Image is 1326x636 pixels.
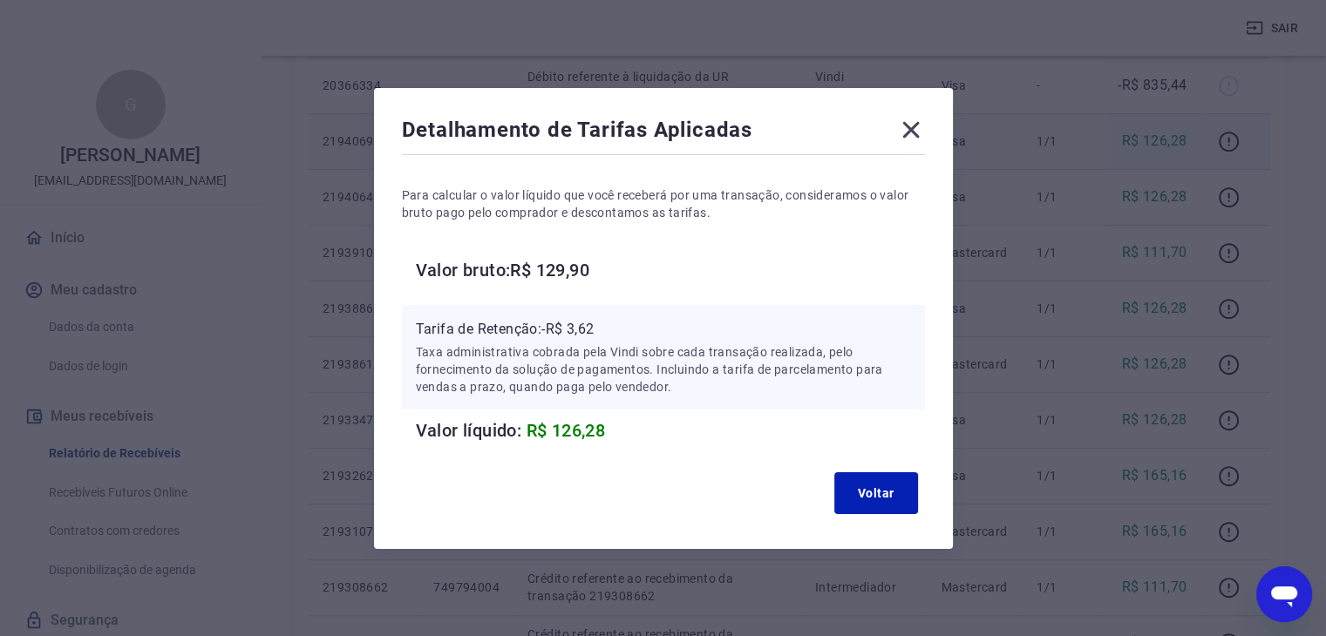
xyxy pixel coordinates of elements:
h6: Valor bruto: R$ 129,90 [416,256,925,284]
p: Tarifa de Retenção: -R$ 3,62 [416,319,911,340]
p: Para calcular o valor líquido que você receberá por uma transação, consideramos o valor bruto pag... [402,186,925,221]
p: Taxa administrativa cobrada pela Vindi sobre cada transação realizada, pelo fornecimento da soluç... [416,343,911,396]
span: R$ 126,28 [527,420,606,441]
div: Detalhamento de Tarifas Aplicadas [402,116,925,151]
button: Voltar [834,472,918,514]
iframe: Botão para abrir a janela de mensagens [1256,566,1312,622]
h6: Valor líquido: [416,416,925,444]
